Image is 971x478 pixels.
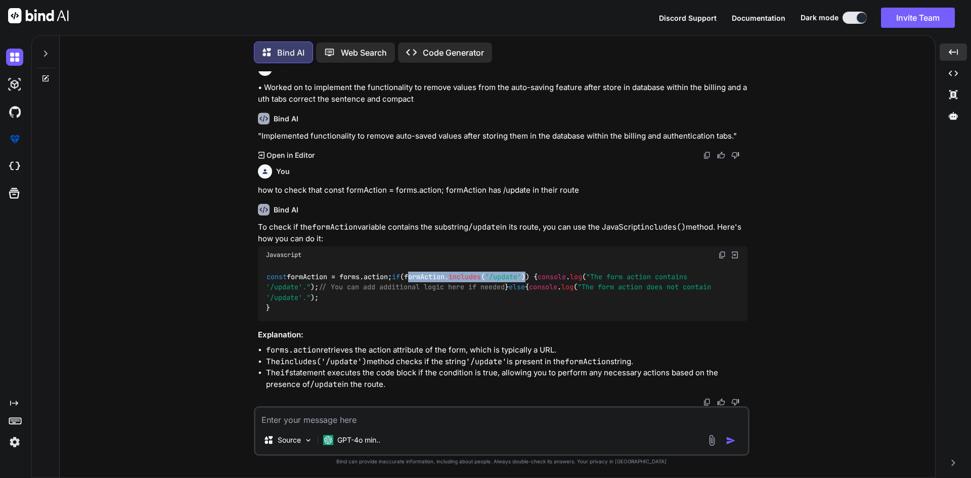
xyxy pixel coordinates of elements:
p: Source [278,435,301,445]
p: "Implemented functionality to remove auto-saved values after storing them in the database within ... [258,131,747,142]
p: To check if the variable contains the substring in its route, you can use the JavaScript method. ... [258,222,747,244]
code: includes('/update') [280,357,367,367]
p: how to check that const formAction = forms.action; formAction has /update in their route [258,185,747,196]
span: if [392,272,400,281]
code: formAction [312,222,358,232]
span: console [529,283,557,292]
li: The statement executes the code block if the condition is true, allowing you to perform any neces... [266,367,747,390]
code: formAction = forms. ; (formAction. ( )) { . ( ); } { . ( ); } [266,272,715,313]
img: icon [726,436,736,446]
code: forms.action [266,345,321,355]
img: cloudideIcon [6,158,23,175]
img: attachment [706,434,718,446]
img: like [717,151,725,159]
span: log [570,272,582,281]
li: The method checks if the string is present in the string. [266,356,747,368]
code: '/update' [466,357,507,367]
p: Open in Editor [267,150,315,160]
button: Discord Support [659,13,717,23]
span: console [538,272,566,281]
button: Invite Team [881,8,955,28]
img: darkAi-studio [6,76,23,93]
img: darkChat [6,49,23,66]
img: settings [6,433,23,451]
button: Documentation [732,13,785,23]
span: includes [449,272,481,281]
code: formAction [565,357,610,367]
span: else [509,283,525,292]
p: Code Generator [423,47,484,59]
img: like [717,398,725,406]
p: Bind can provide inaccurate information, including about people. Always double-check its answers.... [254,458,749,465]
span: Dark mode [801,13,838,23]
span: Discord Support [659,14,717,22]
img: Pick Models [304,436,313,445]
h3: Explanation: [258,329,747,341]
img: Bind AI [8,8,69,23]
code: /update [310,379,342,389]
h6: Bind AI [274,114,298,124]
h6: You [276,166,290,177]
code: if [280,368,289,378]
img: copy [703,398,711,406]
img: githubDark [6,103,23,120]
p: GPT-4o min.. [337,435,380,445]
img: premium [6,131,23,148]
code: includes() [640,222,686,232]
span: "The form action contains '/update'." [266,272,691,291]
img: copy [703,151,711,159]
img: dislike [731,151,739,159]
img: GPT-4o mini [323,435,333,445]
p: Bind AI [277,47,304,59]
h6: Bind AI [274,205,298,215]
span: const [267,272,287,281]
span: // You can add additional logic here if needed [319,283,505,292]
img: copy [718,251,726,259]
span: '/update' [485,272,521,281]
p: • Worked on to implement the functionality to remove values from the auto-saving feature after st... [258,82,747,105]
span: log [561,283,573,292]
span: action [364,272,388,281]
p: Web Search [341,47,387,59]
span: Javascript [266,251,301,259]
code: /update [468,222,500,232]
span: Documentation [732,14,785,22]
img: Open in Browser [730,250,739,259]
img: dislike [731,398,739,406]
li: retrieves the action attribute of the form, which is typically a URL. [266,344,747,356]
